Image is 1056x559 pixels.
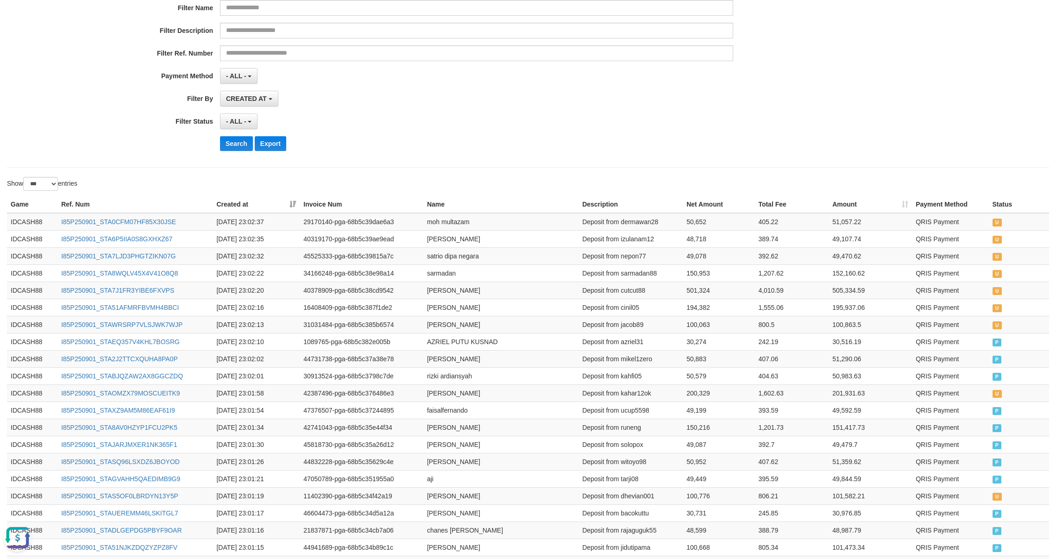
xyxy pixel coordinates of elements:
[213,470,300,487] td: [DATE] 23:01:21
[61,372,183,380] a: I85P250901_STABJQZAW2AX8GGCZDQ
[7,333,57,350] td: IDCASH88
[61,527,182,534] a: I85P250901_STADLGEPDG5PBYF9OAR
[7,384,57,402] td: IDCASH88
[300,436,423,453] td: 45818730-pga-68b5c35a26d12
[754,367,829,384] td: 404.63
[300,419,423,436] td: 42741043-pga-68b5c35e44f34
[300,333,423,350] td: 1089765-pga-68b5c382e005b
[754,384,829,402] td: 1,602.63
[578,521,683,539] td: Deposit from rajaguguk55
[213,213,300,231] td: [DATE] 23:02:37
[578,213,683,231] td: Deposit from dermawan28
[829,196,912,213] th: Amount: activate to sort column ascending
[683,521,754,539] td: 48,599
[213,299,300,316] td: [DATE] 23:02:16
[300,539,423,556] td: 44941689-pga-68b5c34b89c1c
[829,247,912,264] td: 49,470.62
[912,419,988,436] td: QRIS Payment
[683,367,754,384] td: 50,579
[829,539,912,556] td: 101,473.34
[4,4,31,31] button: Open LiveChat chat widget
[578,196,683,213] th: Description
[213,487,300,504] td: [DATE] 23:01:19
[754,196,829,213] th: Total Fee
[61,407,175,414] a: I85P250901_STAXZ9AM5M86EAF61I9
[423,470,578,487] td: aji
[829,264,912,282] td: 152,160.62
[754,539,829,556] td: 805.34
[61,321,182,328] a: I85P250901_STAWRSRP7VLSJWK7WJP
[7,419,57,436] td: IDCASH88
[993,304,1002,312] span: UNPAID
[7,453,57,470] td: IDCASH88
[578,367,683,384] td: Deposit from kahfi05
[683,282,754,299] td: 501,324
[912,282,988,299] td: QRIS Payment
[993,321,1002,329] span: UNPAID
[213,539,300,556] td: [DATE] 23:01:15
[683,504,754,521] td: 30,731
[300,316,423,333] td: 31031484-pga-68b5c385b6574
[912,196,988,213] th: Payment Method
[578,282,683,299] td: Deposit from cutcut88
[61,544,177,551] a: I85P250901_STA51NJKZDQZYZPZ8FV
[578,299,683,316] td: Deposit from cinil05
[61,424,177,431] a: I85P250901_STA8AV0HZYP1FCU2PK5
[829,402,912,419] td: 49,592.59
[912,384,988,402] td: QRIS Payment
[683,247,754,264] td: 49,078
[7,282,57,299] td: IDCASH88
[912,333,988,350] td: QRIS Payment
[578,230,683,247] td: Deposit from izulanam12
[61,475,180,483] a: I85P250901_STAGVAHH5QAEDIMB9G9
[683,196,754,213] th: Net Amount
[754,521,829,539] td: 388.79
[300,213,423,231] td: 29170140-pga-68b5c39dae6a3
[754,316,829,333] td: 800.5
[829,487,912,504] td: 101,582.21
[683,487,754,504] td: 100,776
[7,487,57,504] td: IDCASH88
[61,287,174,294] a: I85P250901_STA7J1FR3YIBE6FXVPS
[993,544,1002,552] span: PAID
[912,539,988,556] td: QRIS Payment
[912,436,988,453] td: QRIS Payment
[61,492,178,500] a: I85P250901_STAS5OF0LBRDYN13Y5P
[423,367,578,384] td: rizki ardiansyah
[57,196,213,213] th: Ref. Num
[912,247,988,264] td: QRIS Payment
[61,441,177,448] a: I85P250901_STAJARJMXER1NK365F1
[912,213,988,231] td: QRIS Payment
[578,504,683,521] td: Deposit from bacokuttu
[683,419,754,436] td: 150,216
[7,213,57,231] td: IDCASH88
[912,367,988,384] td: QRIS Payment
[423,282,578,299] td: [PERSON_NAME]
[683,333,754,350] td: 30,274
[423,350,578,367] td: [PERSON_NAME]
[300,247,423,264] td: 45525333-pga-68b5c39815a7c
[754,350,829,367] td: 407.06
[7,230,57,247] td: IDCASH88
[578,384,683,402] td: Deposit from kahar12ok
[912,521,988,539] td: QRIS Payment
[829,521,912,539] td: 48,987.79
[7,402,57,419] td: IDCASH88
[300,282,423,299] td: 40378909-pga-68b5c38cd9542
[578,436,683,453] td: Deposit from solopox
[7,247,57,264] td: IDCASH88
[423,504,578,521] td: [PERSON_NAME]
[61,389,180,397] a: I85P250901_STAOMZX79MOSCUEITK9
[300,521,423,539] td: 21837871-pga-68b5c34cb7a06
[993,270,1002,278] span: UNPAID
[423,539,578,556] td: [PERSON_NAME]
[213,419,300,436] td: [DATE] 23:01:34
[213,436,300,453] td: [DATE] 23:01:30
[683,299,754,316] td: 194,382
[226,118,246,125] span: - ALL -
[213,264,300,282] td: [DATE] 23:02:22
[7,470,57,487] td: IDCASH88
[213,350,300,367] td: [DATE] 23:02:02
[578,350,683,367] td: Deposit from mikel1zero
[61,458,180,465] a: I85P250901_STASQ96LSXDZ6JBOYOD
